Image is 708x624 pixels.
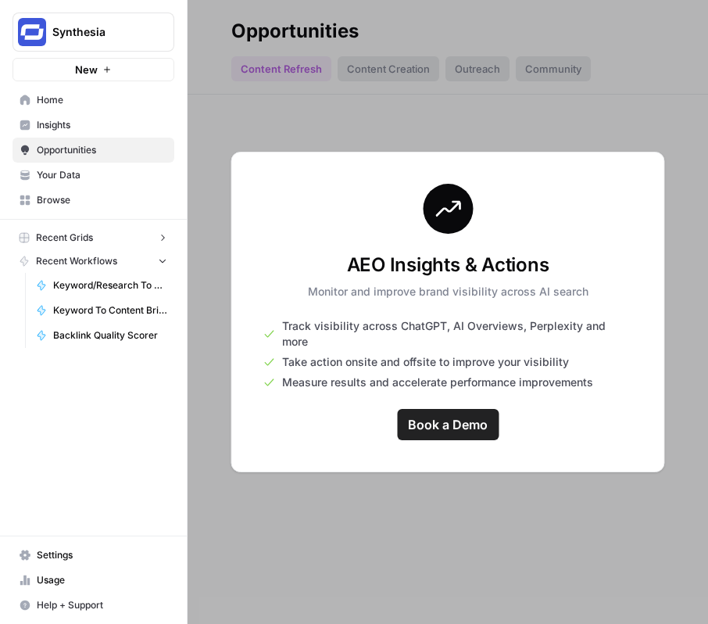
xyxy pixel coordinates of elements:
span: Backlink Quality Scorer [53,328,167,342]
span: Track visibility across ChatGPT, AI Overviews, Perplexity and more [282,318,633,350]
button: Recent Workflows [13,249,174,273]
img: Synthesia Logo [18,18,46,46]
a: Your Data [13,163,174,188]
span: Synthesia [52,24,147,40]
span: Keyword To Content Brief [53,303,167,317]
a: Insights [13,113,174,138]
span: New [75,62,98,77]
p: Monitor and improve brand visibility across AI search [308,284,588,299]
span: Keyword/Research To Content Brief [53,278,167,292]
a: Browse [13,188,174,213]
span: Your Data [37,168,167,182]
span: Recent Workflows [36,254,117,268]
span: Take action onsite and offsite to improve your visibility [282,354,569,370]
a: Home [13,88,174,113]
span: Help + Support [37,598,167,612]
a: Keyword To Content Brief [29,298,174,323]
span: Recent Grids [36,231,93,245]
span: Settings [37,548,167,562]
a: Book a Demo [397,409,499,440]
button: New [13,58,174,81]
span: Browse [37,193,167,207]
button: Help + Support [13,593,174,618]
a: Keyword/Research To Content Brief [29,273,174,298]
a: Settings [13,543,174,568]
a: Opportunities [13,138,174,163]
a: Usage [13,568,174,593]
span: Book a Demo [408,415,488,434]
span: Insights [37,118,167,132]
span: Usage [37,573,167,587]
button: Workspace: Synthesia [13,13,174,52]
a: Backlink Quality Scorer [29,323,174,348]
button: Recent Grids [13,226,174,249]
span: Home [37,93,167,107]
span: Opportunities [37,143,167,157]
span: Measure results and accelerate performance improvements [282,375,593,390]
h3: AEO Insights & Actions [308,253,588,278]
